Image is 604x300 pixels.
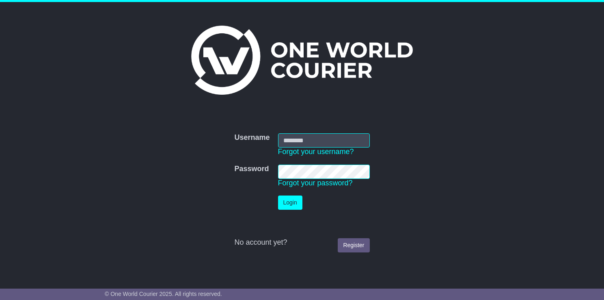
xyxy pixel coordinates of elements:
a: Forgot your username? [278,148,354,156]
label: Username [234,133,270,142]
a: Register [338,238,369,252]
span: © One World Courier 2025. All rights reserved. [105,291,222,297]
label: Password [234,165,269,174]
a: Forgot your password? [278,179,353,187]
div: No account yet? [234,238,369,247]
button: Login [278,196,302,210]
img: One World [191,26,413,95]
